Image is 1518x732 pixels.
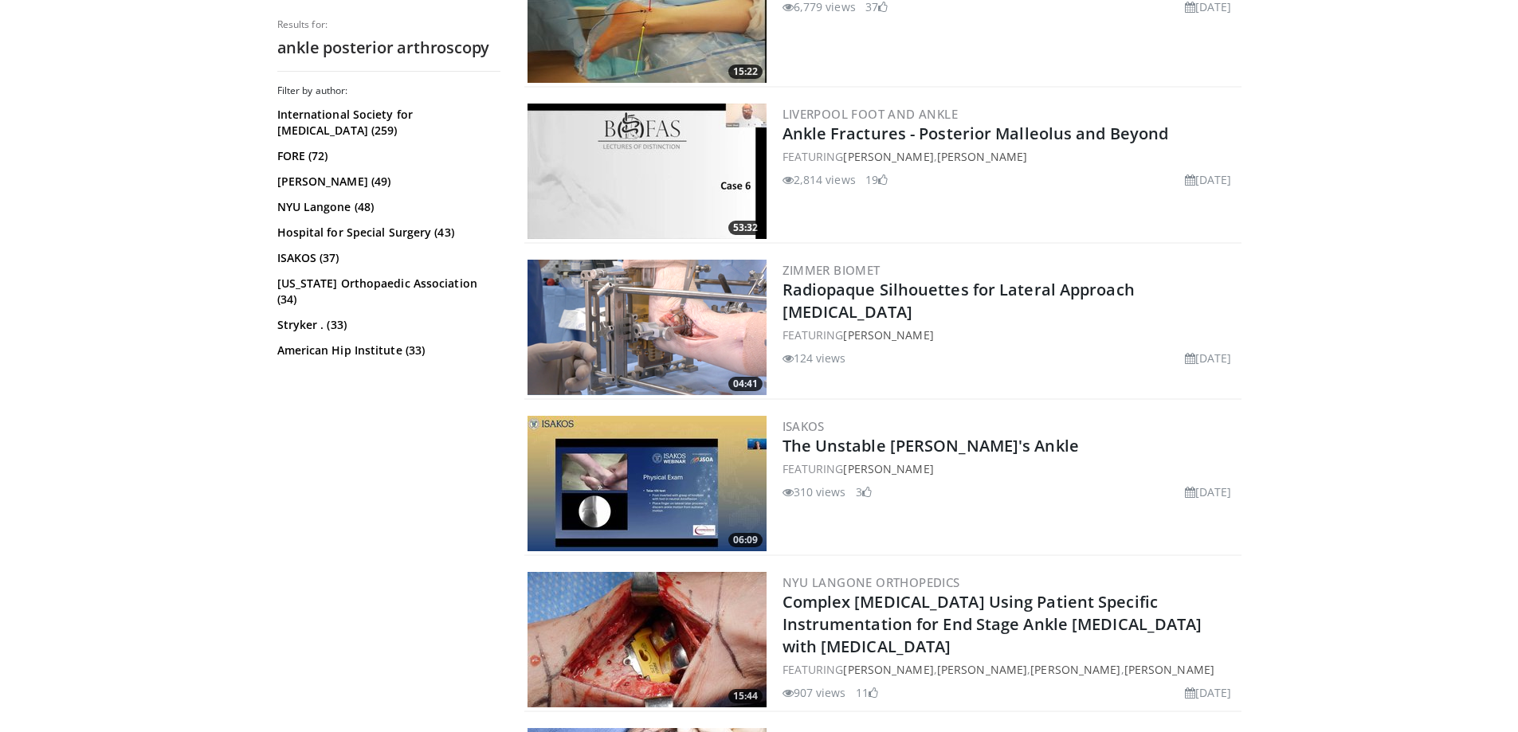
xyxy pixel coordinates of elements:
[277,84,500,97] h3: Filter by author:
[856,684,878,701] li: 11
[843,149,933,164] a: [PERSON_NAME]
[783,591,1202,657] a: Complex [MEDICAL_DATA] Using Patient Specific Instrumentation for End Stage Ankle [MEDICAL_DATA] ...
[728,65,763,79] span: 15:22
[856,483,872,500] li: 3
[783,661,1238,678] div: FEATURING , , ,
[783,171,856,188] li: 2,814 views
[728,689,763,703] span: 15:44
[783,106,959,122] a: Liverpool Foot and Ankle
[843,327,933,343] a: [PERSON_NAME]
[783,262,881,278] a: Zimmer Biomet
[277,107,496,139] a: International Society for [MEDICAL_DATA] (259)
[783,418,825,434] a: ISAKOS
[728,221,763,235] span: 53:32
[783,460,1238,477] div: FEATURING
[528,572,767,707] a: 15:44
[783,123,1169,144] a: Ankle Fractures - Posterior Malleolus and Beyond
[277,250,496,266] a: ISAKOS (37)
[1030,662,1120,677] a: [PERSON_NAME]
[783,279,1135,323] a: Radiopaque Silhouettes for Lateral Approach [MEDICAL_DATA]
[1185,684,1232,701] li: [DATE]
[277,37,500,58] h2: ankle posterior arthroscopy
[528,260,767,395] img: ebbc195d-af59-44d4-9d5a-59bfb46f2006.png.300x170_q85_crop-smart_upscale.png
[1185,483,1232,500] li: [DATE]
[937,149,1027,164] a: [PERSON_NAME]
[277,317,496,333] a: Stryker . (33)
[528,416,767,551] img: 7fbdac32-9ed1-4109-89bd-7e79c3ddc9d8.300x170_q85_crop-smart_upscale.jpg
[1185,350,1232,366] li: [DATE]
[277,199,496,215] a: NYU Langone (48)
[277,174,496,190] a: [PERSON_NAME] (49)
[865,171,888,188] li: 19
[783,483,846,500] li: 310 views
[277,148,496,164] a: FORE (72)
[783,327,1238,343] div: FEATURING
[277,276,496,307] a: [US_STATE] Orthopaedic Association (34)
[783,684,846,701] li: 907 views
[728,377,763,391] span: 04:41
[1124,662,1214,677] a: [PERSON_NAME]
[783,435,1079,456] a: The Unstable [PERSON_NAME]'s Ankle
[528,260,767,395] a: 04:41
[528,104,767,239] img: e9c3b408-0ea2-4d68-8df0-666d0a71055d.300x170_q85_crop-smart_upscale.jpg
[277,225,496,241] a: Hospital for Special Surgery (43)
[277,18,500,31] p: Results for:
[783,350,846,366] li: 124 views
[843,461,933,476] a: [PERSON_NAME]
[1185,171,1232,188] li: [DATE]
[277,343,496,358] a: American Hip Institute (33)
[937,662,1027,677] a: [PERSON_NAME]
[728,533,763,547] span: 06:09
[843,662,933,677] a: [PERSON_NAME]
[528,416,767,551] a: 06:09
[528,572,767,707] img: 425bea52-8f9b-4168-b99e-0222a5a7fc54.jpg.300x170_q85_crop-smart_upscale.jpg
[783,148,1238,165] div: FEATURING ,
[783,574,960,590] a: NYU Langone Orthopedics
[528,104,767,239] a: 53:32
